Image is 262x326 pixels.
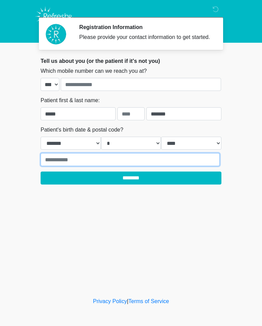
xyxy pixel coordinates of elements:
label: Patient's birth date & postal code? [41,126,123,134]
img: Agent Avatar [46,24,66,44]
label: Patient first & last name: [41,96,100,105]
a: Privacy Policy [93,298,127,304]
h2: Tell us about you (or the patient if it's not you) [41,58,221,64]
a: Terms of Service [128,298,169,304]
img: Refresh RX Logo [34,5,75,28]
label: Which mobile number can we reach you at? [41,67,147,75]
div: Please provide your contact information to get started. [79,33,211,41]
a: | [127,298,128,304]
